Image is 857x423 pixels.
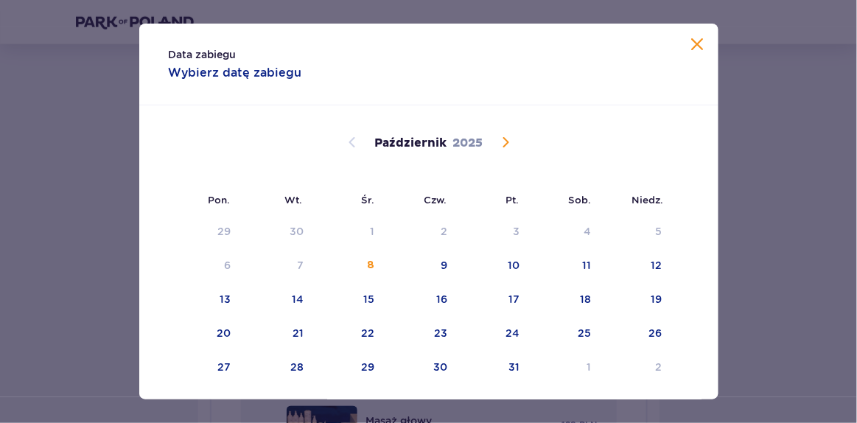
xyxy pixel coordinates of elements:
div: 24 [506,326,520,340]
div: 20 [217,326,231,340]
div: 28 [290,360,304,374]
p: Data zabiegu [169,47,237,62]
td: Data niedostępna. czwartek, 16 października 2025 [385,284,458,316]
td: Data niedostępna. wtorek, 21 października 2025 [241,318,314,350]
div: 29 [217,224,231,239]
td: Data niedostępna. sobota, 18 października 2025 [530,284,601,316]
button: Zamknij [689,35,707,54]
td: Data niedostępna. poniedziałek, 13 października 2025 [169,284,242,316]
td: Data niedostępna. środa, 29 października 2025 [314,352,385,384]
td: Data niedostępna. sobota, 1 listopada 2025 [530,352,601,384]
td: Data niedostępna. wtorek, 30 września 2025 [241,216,314,248]
div: 29 [361,360,374,374]
div: 21 [293,326,304,340]
td: Data niedostępna. piątek, 24 października 2025 [458,318,531,350]
td: Data niedostępna. niedziela, 5 października 2025 [601,216,673,248]
small: Wt. [285,194,303,206]
div: 11 [582,258,591,273]
div: 14 [292,292,304,307]
div: 1 [370,224,374,239]
td: Data niedostępna. piątek, 3 października 2025 [458,216,531,248]
td: Data niedostępna. niedziela, 26 października 2025 [601,318,673,350]
div: 5 [656,224,662,239]
div: 3 [513,224,520,239]
small: Pt. [506,194,520,206]
small: Śr. [362,194,375,206]
td: Data niedostępna. wtorek, 28 października 2025 [241,352,314,384]
div: 9 [441,258,447,273]
td: Data niedostępna. piątek, 10 października 2025 [458,250,531,282]
div: 23 [434,326,447,340]
td: Data niedostępna. środa, 22 października 2025 [314,318,385,350]
td: Data niedostępna. czwartek, 23 października 2025 [385,318,458,350]
td: Data niedostępna. wtorek, 14 października 2025 [241,284,314,316]
p: Wybierz datę zabiegu [169,65,302,81]
div: 30 [290,224,304,239]
div: 12 [651,258,662,273]
small: Pon. [209,194,231,206]
td: Data niedostępna. poniedziałek, 20 października 2025 [169,318,242,350]
td: Data niedostępna. środa, 8 października 2025 [314,250,385,282]
p: Październik [374,135,447,151]
td: Data niedostępna. czwartek, 30 października 2025 [385,352,458,384]
small: Sob. [569,194,592,206]
div: 7 [297,258,304,273]
td: Data niedostępna. sobota, 11 października 2025 [530,250,601,282]
td: Data niedostępna. poniedziałek, 27 października 2025 [169,352,242,384]
div: 18 [580,292,591,307]
div: 19 [651,292,662,307]
div: 17 [508,292,520,307]
button: Poprzedni miesiąc [343,133,361,151]
div: 2 [656,360,662,374]
div: 15 [363,292,374,307]
td: Data niedostępna. sobota, 4 października 2025 [530,216,601,248]
div: 1 [587,360,591,374]
button: Następny miesiąc [497,133,514,151]
td: Data niedostępna. niedziela, 2 listopada 2025 [601,352,673,384]
div: 25 [578,326,591,340]
div: 4 [584,224,591,239]
div: 30 [433,360,447,374]
td: Data niedostępna. piątek, 31 października 2025 [458,352,531,384]
td: Data niedostępna. niedziela, 19 października 2025 [601,284,673,316]
td: Data niedostępna. czwartek, 9 października 2025 [385,250,458,282]
small: Czw. [424,194,447,206]
td: Data niedostępna. poniedziałek, 6 października 2025 [169,250,242,282]
div: 2 [441,224,447,239]
td: Data niedostępna. piątek, 17 października 2025 [458,284,531,316]
div: 10 [508,258,520,273]
td: Data niedostępna. czwartek, 2 października 2025 [385,216,458,248]
td: Data niedostępna. sobota, 25 października 2025 [530,318,601,350]
td: Data niedostępna. niedziela, 12 października 2025 [601,250,673,282]
div: 8 [367,258,374,273]
div: 22 [361,326,374,340]
td: Data niedostępna. środa, 1 października 2025 [314,216,385,248]
div: 13 [220,292,231,307]
div: 27 [217,360,231,374]
div: 16 [436,292,447,307]
div: 6 [224,258,231,273]
td: Data niedostępna. środa, 15 października 2025 [314,284,385,316]
td: Data niedostępna. poniedziałek, 29 września 2025 [169,216,242,248]
div: 31 [508,360,520,374]
p: 2025 [452,135,483,151]
td: Data niedostępna. wtorek, 7 października 2025 [241,250,314,282]
small: Niedz. [632,194,664,206]
div: 26 [649,326,662,340]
